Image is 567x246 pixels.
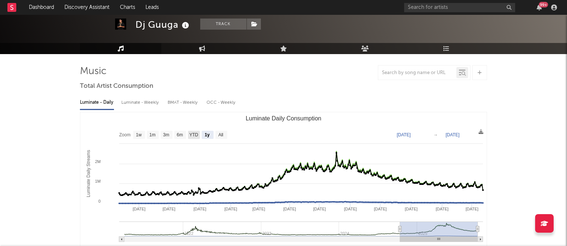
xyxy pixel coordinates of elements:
text: Luminate Daily Streams [86,150,91,197]
text: [DATE] [252,207,265,211]
text: [DATE] [283,207,296,211]
text: [DATE] [313,207,326,211]
button: 99+ [537,4,542,10]
text: [DATE] [194,207,207,211]
text: Zoom [119,133,131,138]
div: Luminate - Weekly [121,96,160,109]
span: Total Artist Consumption [80,82,153,91]
text: → [433,132,438,137]
text: [DATE] [133,207,146,211]
text: 0 [98,199,101,203]
text: YTD [189,133,198,138]
div: Dj Guuga [135,19,191,31]
text: 1M [95,179,101,183]
text: [DATE] [374,207,387,211]
div: OCC - Weekly [207,96,236,109]
text: [DATE] [436,207,449,211]
button: Track [200,19,246,30]
text: [DATE] [397,132,411,137]
text: [DATE] [224,207,237,211]
div: 99 + [539,2,548,7]
text: 1m [150,133,156,138]
text: Luminate Daily Consumption [246,115,322,122]
input: Search for artists [404,3,515,12]
div: BMAT - Weekly [168,96,199,109]
text: [DATE] [466,207,479,211]
input: Search by song name or URL [378,70,456,76]
text: [DATE] [344,207,357,211]
text: 1w [136,133,142,138]
text: [DATE] [162,207,175,211]
text: 6m [177,133,183,138]
text: 2M [95,159,101,164]
div: Luminate - Daily [80,96,114,109]
text: All [218,133,223,138]
text: [DATE] [446,132,460,137]
text: 3m [163,133,170,138]
text: 1y [205,133,210,138]
text: [DATE] [405,207,418,211]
